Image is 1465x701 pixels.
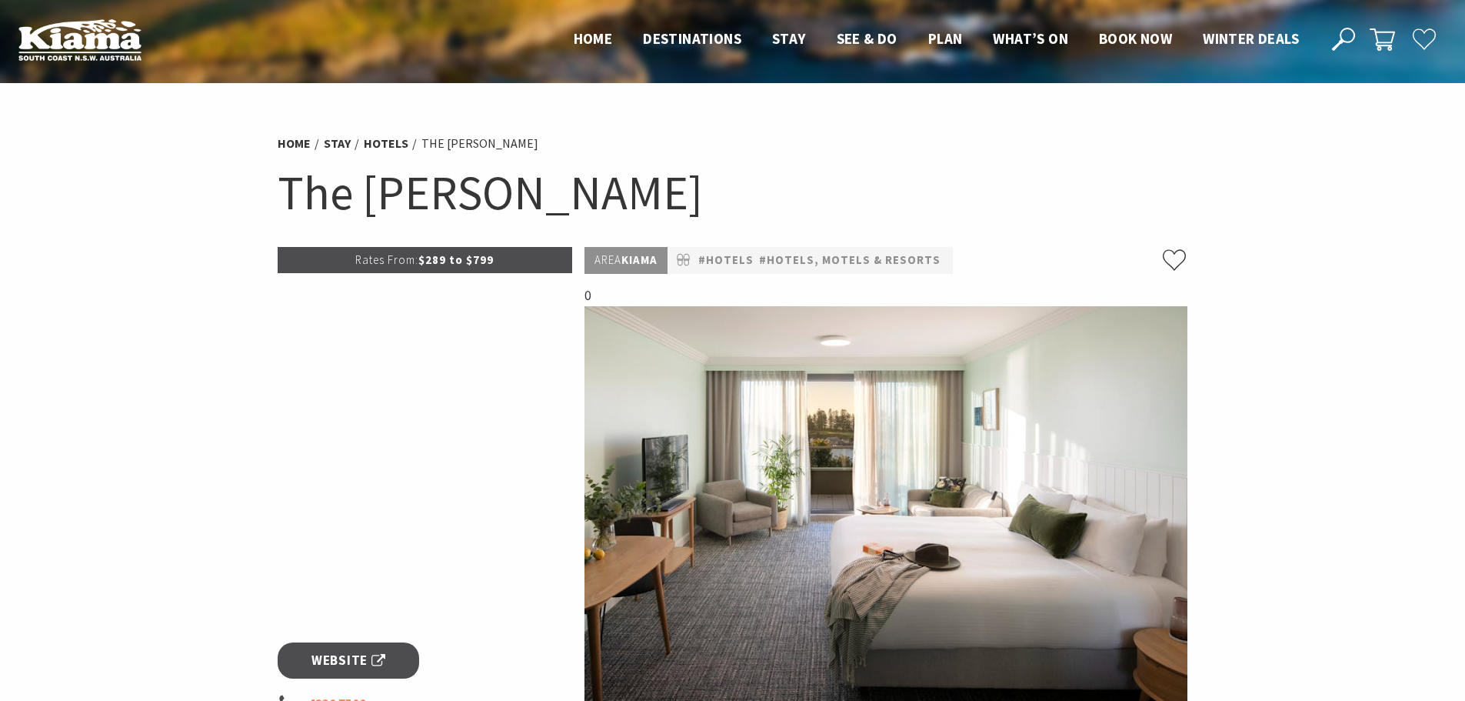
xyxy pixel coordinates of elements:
span: Destinations [643,29,741,48]
p: $289 to $799 [278,247,573,273]
span: Area [594,252,621,267]
a: See & Do [837,29,897,49]
a: Book now [1099,29,1172,49]
a: Website [278,643,420,679]
span: Plan [928,29,963,48]
a: #Hotels [698,251,754,270]
a: Home [574,29,613,49]
a: Winter Deals [1203,29,1299,49]
span: Book now [1099,29,1172,48]
h1: The [PERSON_NAME] [278,162,1188,224]
a: #Hotels, Motels & Resorts [759,251,941,270]
span: What’s On [993,29,1068,48]
a: Hotels [364,135,408,152]
p: Kiama [584,247,668,274]
a: What’s On [993,29,1068,49]
a: Stay [772,29,806,49]
span: Rates From: [355,252,418,267]
img: Kiama Logo [18,18,142,61]
span: Website [311,650,385,671]
nav: Main Menu [558,27,1314,52]
span: Winter Deals [1203,29,1299,48]
li: The [PERSON_NAME] [421,134,538,154]
a: Stay [324,135,351,152]
a: Destinations [643,29,741,49]
span: See & Do [837,29,897,48]
span: Stay [772,29,806,48]
a: Plan [928,29,963,49]
span: Home [574,29,613,48]
a: Home [278,135,311,152]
